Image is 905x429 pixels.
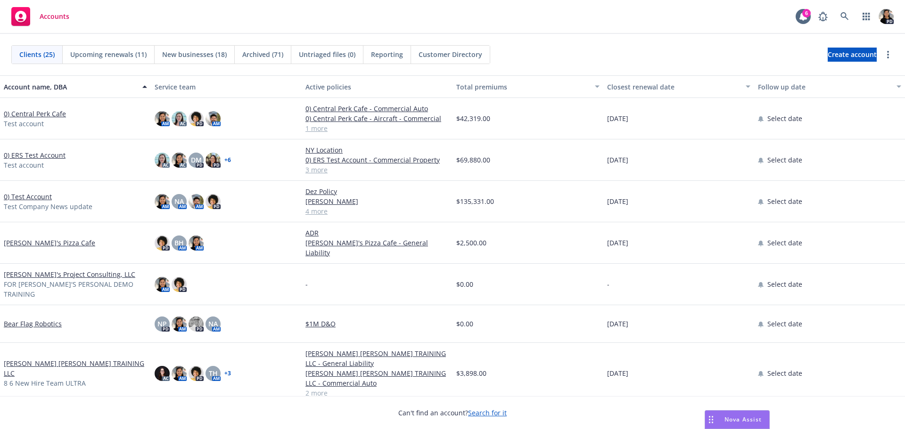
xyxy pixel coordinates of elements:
img: photo [879,9,894,24]
span: [DATE] [607,319,628,329]
span: DM [191,155,202,165]
a: 0) Central Perk Cafe [4,109,66,119]
a: Dez Policy [305,186,449,196]
button: Total premiums [452,75,603,98]
button: Follow up date [754,75,905,98]
a: 2 more [305,388,449,398]
a: Accounts [8,3,73,30]
a: [PERSON_NAME] [PERSON_NAME] TRAINING LLC [4,358,147,378]
span: Accounts [40,13,69,20]
a: ADR [305,228,449,238]
a: 4 more [305,206,449,216]
a: [PERSON_NAME]'s Pizza Cafe [4,238,95,248]
div: 6 [802,9,811,17]
span: TH [209,368,218,378]
img: photo [155,111,170,126]
span: [DATE] [607,368,628,378]
a: [PERSON_NAME] [305,196,449,206]
span: $0.00 [456,319,473,329]
span: $0.00 [456,279,473,289]
img: photo [155,153,170,168]
img: photo [189,316,204,332]
img: photo [155,194,170,209]
img: photo [172,316,187,332]
a: 0) ERS Test Account [4,150,66,160]
a: $1M D&O [305,319,449,329]
span: Reporting [371,49,403,59]
span: [DATE] [607,155,628,165]
a: [PERSON_NAME]'s Project Consulting, LLC [4,269,135,279]
span: Select date [767,279,802,289]
button: Nova Assist [705,410,770,429]
a: Create account [828,48,877,62]
img: photo [172,153,187,168]
div: Account name, DBA [4,82,137,92]
a: more [882,49,894,60]
span: New businesses (18) [162,49,227,59]
span: [DATE] [607,113,628,123]
span: Untriaged files (0) [299,49,355,59]
span: $69,880.00 [456,155,490,165]
span: Upcoming renewals (11) [70,49,147,59]
img: photo [172,366,187,381]
div: Follow up date [758,82,891,92]
img: photo [206,153,221,168]
span: NA [174,196,184,206]
div: Drag to move [705,411,717,429]
img: photo [206,194,221,209]
a: 3 more [305,165,449,175]
img: photo [189,194,204,209]
span: Can't find an account? [398,408,507,418]
div: Total premiums [456,82,589,92]
span: 8 6 New Hire Team ULTRA [4,378,86,388]
span: $135,331.00 [456,196,494,206]
div: Service team [155,82,298,92]
span: Select date [767,238,802,248]
a: [PERSON_NAME]'s Pizza Cafe - General Liability [305,238,449,258]
span: $3,898.00 [456,368,486,378]
a: Switch app [857,7,876,26]
span: Select date [767,113,802,123]
button: Service team [151,75,302,98]
a: + 6 [224,157,231,163]
img: photo [155,235,170,251]
span: Create account [828,46,877,64]
a: + 3 [224,371,231,376]
span: $2,500.00 [456,238,486,248]
div: Active policies [305,82,449,92]
span: $42,319.00 [456,113,490,123]
span: [DATE] [607,238,628,248]
img: photo [189,366,204,381]
a: Search [835,7,854,26]
a: 0) Central Perk Cafe - Commercial Auto [305,104,449,113]
span: Select date [767,196,802,206]
img: photo [155,366,170,381]
span: Archived (71) [242,49,283,59]
span: Select date [767,155,802,165]
img: photo [206,111,221,126]
a: [PERSON_NAME] [PERSON_NAME] TRAINING LLC - General Liability [305,348,449,368]
span: NP [157,319,167,329]
span: NA [208,319,218,329]
span: FOR [PERSON_NAME]'S PERSONAL DEMO TRAINING [4,279,147,299]
span: Customer Directory [419,49,482,59]
a: Bear Flag Robotics [4,319,62,329]
span: Test account [4,119,44,129]
span: BH [174,238,184,248]
img: photo [172,277,187,292]
img: photo [172,111,187,126]
img: photo [155,277,170,292]
a: Report a Bug [814,7,832,26]
span: - [607,279,609,289]
button: Active policies [302,75,452,98]
a: 0) Test Account [4,192,52,202]
a: 1 more [305,123,449,133]
a: [PERSON_NAME] [PERSON_NAME] TRAINING LLC - Commercial Auto [305,368,449,388]
span: - [305,279,308,289]
span: Test account [4,160,44,170]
